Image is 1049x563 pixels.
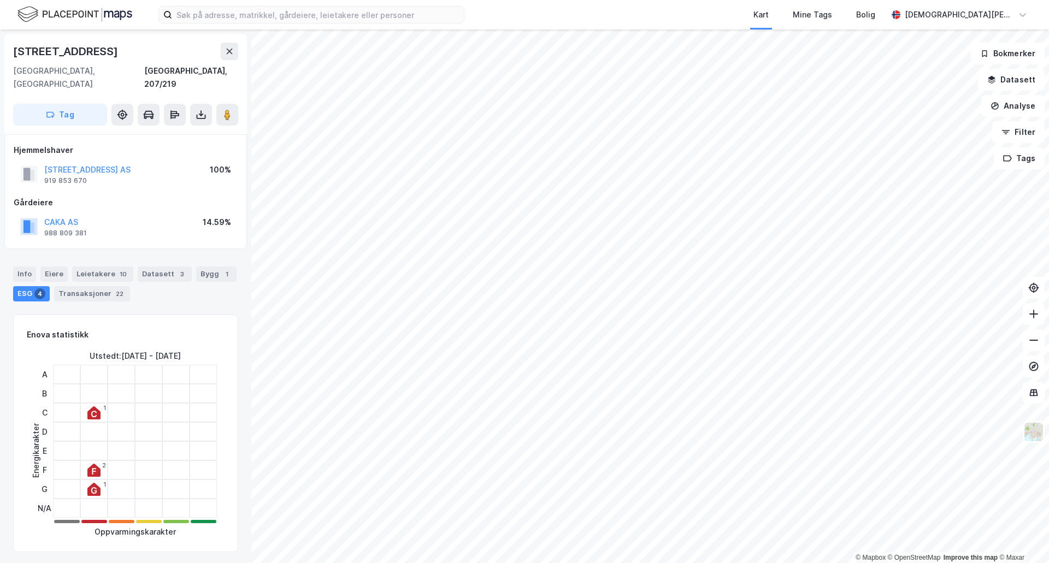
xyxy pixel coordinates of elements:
div: ESG [13,286,50,301]
iframe: Chat Widget [994,511,1049,563]
div: F [38,460,51,479]
div: Transaksjoner [54,286,130,301]
div: 919 853 670 [44,176,87,185]
div: Utstedt : [DATE] - [DATE] [90,349,181,363]
button: Datasett [978,69,1045,91]
div: [GEOGRAPHIC_DATA], [GEOGRAPHIC_DATA] [13,64,144,91]
div: E [38,441,51,460]
div: A [38,365,51,384]
div: D [38,422,51,441]
div: Leietakere [72,266,133,282]
div: 3 [176,269,187,280]
div: [GEOGRAPHIC_DATA], 207/219 [144,64,238,91]
img: logo.f888ab2527a4732fd821a326f86c7f29.svg [17,5,132,24]
button: Bokmerker [971,43,1045,64]
div: B [38,384,51,403]
a: Improve this map [944,554,998,561]
div: Bygg [196,266,237,282]
a: Mapbox [856,554,886,561]
button: Tag [13,104,107,126]
div: Kart [753,8,769,21]
button: Filter [992,121,1045,143]
button: Analyse [981,95,1045,117]
div: Bolig [856,8,875,21]
div: [DEMOGRAPHIC_DATA][PERSON_NAME] [905,8,1014,21]
input: Søk på adresse, matrikkel, gårdeiere, leietakere eller personer [172,7,464,23]
div: 22 [114,288,126,299]
div: 100% [210,163,231,176]
div: 1 [221,269,232,280]
a: OpenStreetMap [888,554,941,561]
div: 1 [103,405,106,411]
div: [STREET_ADDRESS] [13,43,120,60]
div: 2 [102,462,106,469]
div: Mine Tags [793,8,832,21]
div: Kontrollprogram for chat [994,511,1049,563]
div: Energikarakter [30,423,43,478]
div: 10 [117,269,129,280]
div: 988 809 381 [44,229,87,238]
div: Info [13,266,36,282]
div: C [38,403,51,422]
div: 4 [34,288,45,299]
div: Oppvarmingskarakter [95,525,176,538]
div: Datasett [138,266,192,282]
button: Tags [994,147,1045,169]
div: G [38,479,51,499]
div: N/A [38,499,51,518]
div: Eiere [40,266,68,282]
div: 14.59% [203,216,231,229]
div: 1 [103,481,106,488]
div: Gårdeiere [14,196,238,209]
img: Z [1023,422,1044,442]
div: Enova statistikk [27,328,89,341]
div: Hjemmelshaver [14,144,238,157]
